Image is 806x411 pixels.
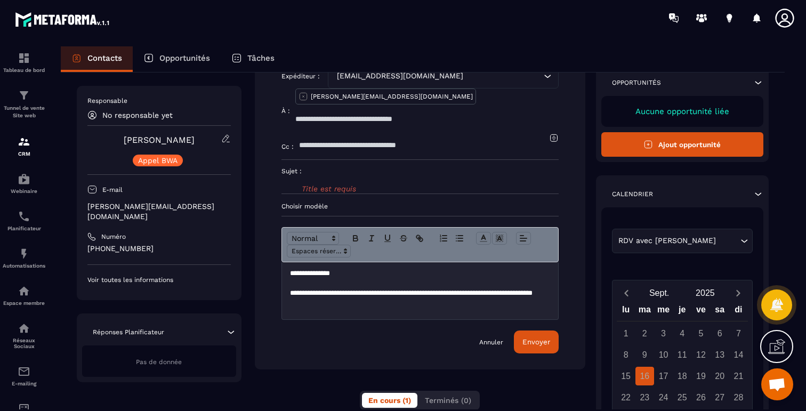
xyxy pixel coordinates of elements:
span: En cours (1) [368,396,411,405]
img: formation [18,52,30,65]
p: Responsable [87,96,231,105]
a: automationsautomationsEspace membre [3,277,45,314]
div: 9 [635,345,654,364]
div: je [673,302,691,321]
a: Annuler [479,338,503,346]
a: Tâches [221,46,285,72]
p: No responsable yet [102,111,173,119]
p: Espace membre [3,300,45,306]
div: lu [616,302,635,321]
p: Contacts [87,53,122,63]
div: 6 [711,324,729,343]
p: Voir toutes les informations [87,276,231,284]
p: Tâches [247,53,275,63]
span: Pas de donnée [136,358,182,366]
img: automations [18,247,30,260]
img: logo [15,10,111,29]
div: 13 [711,345,729,364]
div: 26 [691,388,710,407]
div: 23 [635,388,654,407]
button: Envoyer [514,331,559,353]
div: Search for option [328,64,559,88]
div: 11 [673,345,691,364]
span: [EMAIL_ADDRESS][DOMAIN_NAME] [335,70,466,82]
div: 25 [673,388,691,407]
div: 18 [673,367,691,385]
div: 27 [711,388,729,407]
div: 21 [729,367,748,385]
div: 28 [729,388,748,407]
div: 14 [729,345,748,364]
div: 19 [691,367,710,385]
img: social-network [18,322,30,335]
button: Previous month [617,286,636,300]
div: 24 [654,388,673,407]
div: 4 [673,324,691,343]
p: Opportunités [159,53,210,63]
p: Sujet : [281,167,302,175]
p: E-mail [102,186,123,194]
p: [PHONE_NUMBER] [87,244,231,254]
input: Search for option [466,70,541,82]
p: CRM [3,151,45,157]
p: Aucune opportunité liée [612,107,753,116]
div: ma [635,302,654,321]
button: Open months overlay [636,284,682,302]
a: formationformationCRM [3,127,45,165]
p: Expéditeur : [281,72,320,80]
div: 20 [711,367,729,385]
div: 12 [691,345,710,364]
div: 5 [691,324,710,343]
p: [PERSON_NAME][EMAIL_ADDRESS][DOMAIN_NAME] [87,202,231,222]
span: RDV avec [PERSON_NAME] [616,235,719,247]
div: 7 [729,324,748,343]
a: schedulerschedulerPlanificateur [3,202,45,239]
p: Choisir modèle [281,202,559,211]
p: Webinaire [3,188,45,194]
span: Title est requis [302,184,356,193]
p: Réponses Planificateur [93,328,164,336]
div: di [729,302,748,321]
p: Planificateur [3,225,45,231]
button: En cours (1) [362,393,417,408]
div: 17 [654,367,673,385]
p: Calendrier [612,190,653,198]
button: Open years overlay [682,284,728,302]
div: 10 [654,345,673,364]
div: me [654,302,673,321]
div: ve [691,302,710,321]
p: E-mailing [3,381,45,386]
div: 15 [617,367,635,385]
span: Terminés (0) [425,396,471,405]
a: Contacts [61,46,133,72]
p: Tunnel de vente Site web [3,104,45,119]
p: Cc : [281,142,294,151]
div: 1 [617,324,635,343]
a: automationsautomationsWebinaire [3,165,45,202]
div: Ouvrir le chat [761,368,793,400]
img: email [18,365,30,378]
img: formation [18,89,30,102]
a: automationsautomationsAutomatisations [3,239,45,277]
div: sa [711,302,729,321]
button: Ajout opportunité [601,132,764,157]
a: [PERSON_NAME] [124,135,195,145]
p: Tableau de bord [3,67,45,73]
button: Next month [728,286,748,300]
input: Search for option [719,235,738,247]
img: automations [18,285,30,297]
p: Opportunités [612,78,661,87]
img: formation [18,135,30,148]
p: Numéro [101,232,126,241]
a: formationformationTunnel de vente Site web [3,81,45,127]
a: formationformationTableau de bord [3,44,45,81]
a: social-networksocial-networkRéseaux Sociaux [3,314,45,357]
p: Appel BWA [138,157,178,164]
div: 3 [654,324,673,343]
p: À : [281,107,290,115]
p: Automatisations [3,263,45,269]
a: Opportunités [133,46,221,72]
div: 16 [635,367,654,385]
p: Réseaux Sociaux [3,337,45,349]
div: 22 [617,388,635,407]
